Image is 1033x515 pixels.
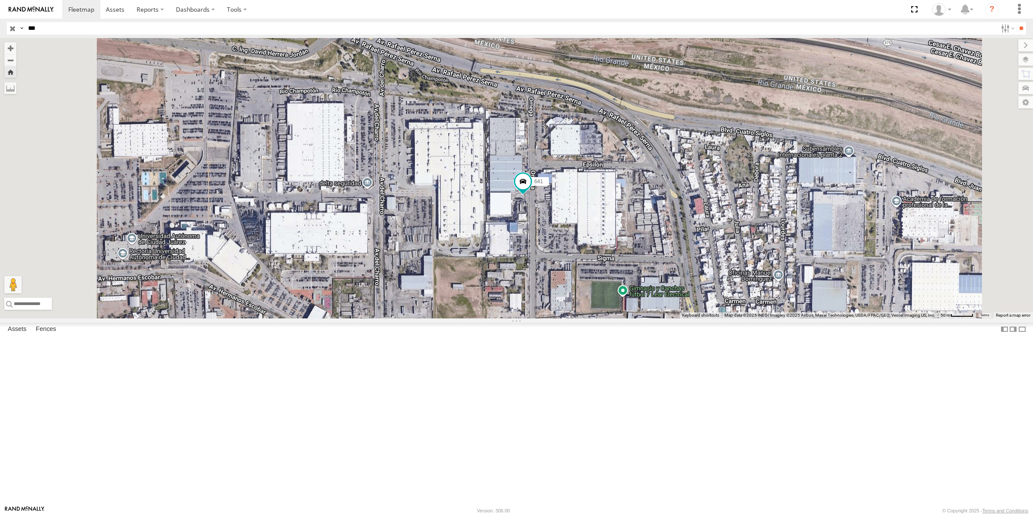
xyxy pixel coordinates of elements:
span: 641 [534,178,543,184]
button: Map Scale: 50 m per 49 pixels [938,312,976,318]
a: Terms and Conditions [982,508,1028,513]
label: Hide Summary Table [1018,323,1027,335]
a: Visit our Website [5,506,45,515]
button: Drag Pegman onto the map to open Street View [4,276,22,293]
div: Roberto Garcia [929,3,954,16]
button: Keyboard shortcuts [682,312,719,318]
label: Measure [4,82,16,94]
label: Search Query [18,22,25,35]
a: Report a map error [996,313,1030,318]
span: 50 m [941,313,950,318]
label: Search Filter Options [998,22,1016,35]
a: Terms (opens in new tab) [980,314,989,317]
i: ? [985,3,999,16]
label: Map Settings [1018,96,1033,108]
label: Dock Summary Table to the Left [1000,323,1009,335]
button: Zoom out [4,54,16,66]
label: Fences [32,323,61,335]
div: © Copyright 2025 - [942,508,1028,513]
div: Version: 306.00 [477,508,510,513]
button: Zoom Home [4,66,16,78]
label: Dock Summary Table to the Right [1009,323,1017,335]
img: rand-logo.svg [9,6,54,13]
label: Assets [3,323,31,335]
span: Map data ©2025 INEGI Imagery ©2025 Airbus, Maxar Technologies, USDA/FPAC/GEO, Vexcel Imaging US, ... [724,313,935,318]
button: Zoom in [4,42,16,54]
